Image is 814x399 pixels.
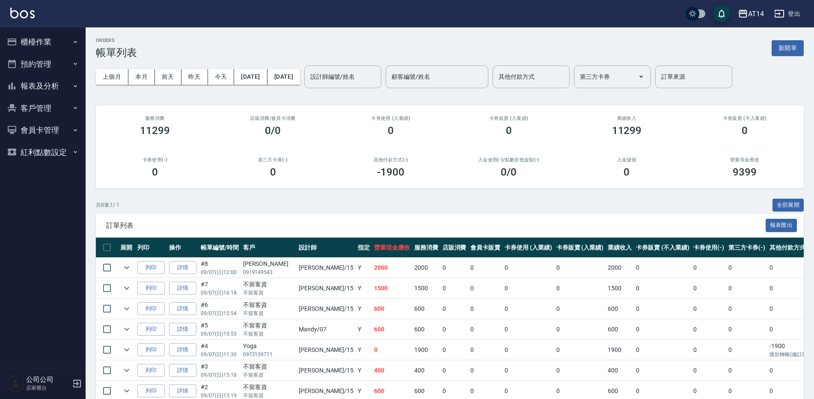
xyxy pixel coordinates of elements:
[297,299,356,319] td: [PERSON_NAME] /15
[554,340,606,360] td: 0
[766,219,797,232] button: 報表匯出
[297,278,356,298] td: [PERSON_NAME] /15
[440,238,469,258] th: 店販消費
[169,343,196,357] a: 詳情
[297,258,356,278] td: [PERSON_NAME] /15
[772,199,804,212] button: 全部展開
[634,299,691,319] td: 0
[691,360,726,381] td: 0
[297,340,356,360] td: [PERSON_NAME] /15
[96,47,137,59] h3: 帳單列表
[440,258,469,278] td: 0
[243,268,294,276] p: 0919149543
[356,360,372,381] td: Y
[634,319,691,339] td: 0
[440,299,469,319] td: 0
[691,319,726,339] td: 0
[372,278,412,298] td: 1500
[297,319,356,339] td: Mandy /07
[606,360,634,381] td: 400
[243,371,294,379] p: 不留客資
[771,6,804,22] button: 登出
[243,301,294,310] div: 不留客資
[691,340,726,360] td: 0
[726,278,767,298] td: 0
[606,238,634,258] th: 業績收入
[137,302,165,316] button: 列印
[554,238,606,258] th: 卡券販賣 (入業績)
[201,330,239,338] p: 09/07 (日) 15:53
[167,238,199,258] th: 操作
[243,321,294,330] div: 不留客資
[199,258,241,278] td: #8
[772,44,804,52] a: 新開單
[468,238,502,258] th: 會員卡販賣
[634,258,691,278] td: 0
[199,319,241,339] td: #5
[606,340,634,360] td: 1900
[468,360,502,381] td: 0
[377,166,404,178] h3: -1900
[634,278,691,298] td: 0
[502,278,554,298] td: 0
[506,125,512,137] h3: 0
[634,238,691,258] th: 卡券販賣 (不入業績)
[199,278,241,298] td: #7
[243,280,294,289] div: 不留客資
[241,238,297,258] th: 客戶
[169,282,196,295] a: 詳情
[96,201,119,209] p: 共 8 筆, 1 / 1
[137,343,165,357] button: 列印
[468,299,502,319] td: 0
[502,319,554,339] td: 0
[169,261,196,274] a: 詳情
[140,125,170,137] h3: 11299
[356,340,372,360] td: Y
[606,258,634,278] td: 2000
[726,258,767,278] td: 0
[742,125,748,137] h3: 0
[120,323,133,336] button: expand row
[224,157,322,163] h2: 第三方卡券(-)
[691,299,726,319] td: 0
[106,157,204,163] h2: 卡券使用(-)
[502,340,554,360] td: 0
[96,69,128,85] button: 上個月
[10,8,35,18] img: Logo
[412,299,440,319] td: 600
[696,157,793,163] h2: 營業現金應收
[502,238,554,258] th: 卡券使用 (入業績)
[243,330,294,338] p: 不留客資
[297,360,356,381] td: [PERSON_NAME] /15
[3,141,82,164] button: 紅利點數設定
[440,340,469,360] td: 0
[270,166,276,178] h3: 0
[26,375,70,384] h5: 公司公司
[356,278,372,298] td: Y
[137,261,165,274] button: 列印
[696,116,793,121] h2: 卡券販賣 (不入業績)
[766,221,797,229] a: 報表匯出
[120,261,133,274] button: expand row
[691,278,726,298] td: 0
[372,340,412,360] td: 0
[137,323,165,336] button: 列印
[606,278,634,298] td: 1500
[713,5,730,22] button: save
[612,125,642,137] h3: 11299
[468,340,502,360] td: 0
[201,268,239,276] p: 09/07 (日) 12:00
[372,258,412,278] td: 2000
[169,302,196,316] a: 詳情
[624,166,630,178] h3: 0
[243,289,294,297] p: 不留客資
[137,282,165,295] button: 列印
[356,238,372,258] th: 指定
[502,258,554,278] td: 0
[265,125,281,137] h3: 0/0
[578,116,676,121] h2: 業績收入
[372,319,412,339] td: 600
[3,31,82,53] button: 櫃檯作業
[243,259,294,268] div: [PERSON_NAME]
[468,319,502,339] td: 0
